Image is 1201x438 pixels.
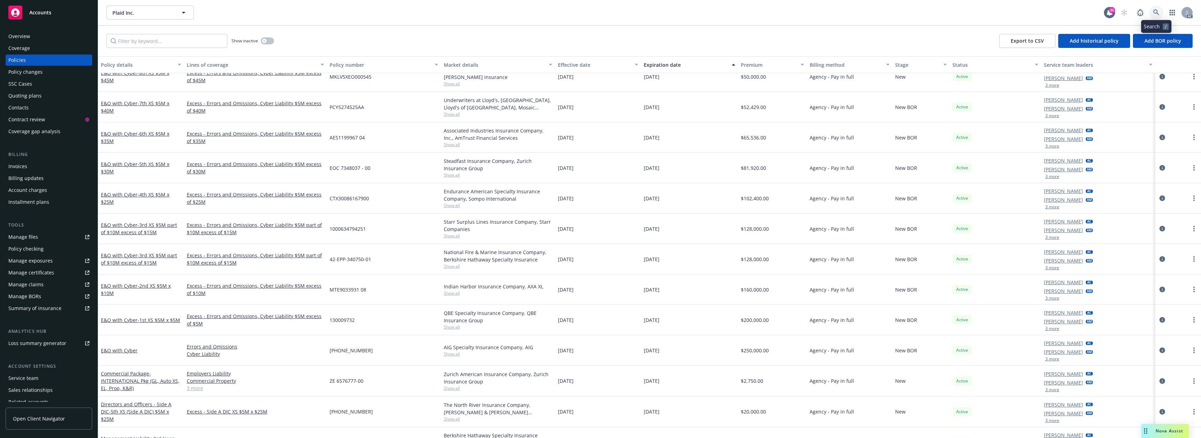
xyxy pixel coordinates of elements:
a: E&O with Cyber [101,347,138,354]
div: Account settings [6,363,92,370]
span: New [895,377,906,385]
span: 1000634794251 [330,225,366,232]
span: Show all [444,172,552,178]
a: Manage certificates [6,267,92,278]
span: New BOR [895,195,917,202]
span: [DATE] [644,408,660,415]
div: SSC Cases [8,78,32,89]
span: Nova Assist [1156,428,1183,434]
span: Agency - Pay in full [810,73,854,80]
div: Policies [8,55,26,66]
div: Associated Industries Insurance Company, Inc., AmTrust Financial Services [444,127,552,142]
span: Add BOR policy [1144,37,1181,44]
button: Export to CSV [999,34,1055,48]
a: Start snowing [1117,6,1131,20]
button: Premium [738,56,806,73]
a: [PERSON_NAME] [1044,370,1083,378]
span: New BOR [895,256,917,263]
span: New BOR [895,225,917,232]
button: 3 more [1045,235,1059,239]
a: Coverage gap analysis [6,126,92,137]
span: [DATE] [558,347,574,354]
button: Plaid Inc. [106,6,194,20]
span: $2,750.00 [741,377,763,385]
span: AES1199967 04 [330,134,365,141]
div: Manage claims [8,279,44,290]
a: more [1190,72,1198,81]
span: New [895,73,906,80]
a: Excess - Errors and Omissions, Cyber Liability $5M excess of $40M [187,100,324,114]
a: [PERSON_NAME] [1044,248,1083,256]
div: Steadfast Insurance Company, Zurich Insurance Group [444,157,552,172]
a: Errors and Omissions [187,343,324,350]
span: [DATE] [558,134,574,141]
span: $200,000.00 [741,316,769,324]
a: Manage BORs [6,291,92,302]
a: more [1190,133,1198,142]
a: [PERSON_NAME] [1044,74,1083,82]
span: Show inactive [231,38,258,44]
button: 3 more [1045,205,1059,209]
a: circleInformation [1158,72,1166,81]
div: Expiration date [644,61,728,69]
a: more [1190,408,1198,416]
span: Manage exposures [6,255,92,266]
div: AIG Specialty Insurance Company, AIG [444,344,552,351]
button: Lines of coverage [184,56,327,73]
a: more [1190,285,1198,294]
span: MTE9033931 08 [330,286,366,293]
a: Service team [6,373,92,384]
span: Export to CSV [1011,37,1044,44]
div: Service team [8,373,38,384]
span: [DATE] [644,195,660,202]
a: [PERSON_NAME] [1044,218,1083,225]
span: Show all [444,202,552,208]
span: $160,000.00 [741,286,769,293]
a: more [1190,103,1198,111]
a: Contacts [6,102,92,113]
a: [PERSON_NAME] [1044,318,1083,325]
span: Agency - Pay in full [810,377,854,385]
a: Excess - Errors and Omissions, Cyber Liability $5M excess of $35M [187,130,324,145]
span: $128,000.00 [741,256,769,263]
span: New BOR [895,347,917,354]
span: Active [955,225,969,232]
span: Show all [444,111,552,117]
span: Active [955,256,969,262]
a: [PERSON_NAME] [1044,187,1083,195]
span: [DATE] [644,225,660,232]
span: 42-EPP-340750-01 [330,256,371,263]
span: Agency - Pay in full [810,408,854,415]
span: Agency - Pay in full [810,347,854,354]
a: Accounts [6,3,92,22]
span: [DATE] [644,286,660,293]
span: [DATE] [644,256,660,263]
span: [PHONE_NUMBER] [330,408,373,415]
button: 3 more [1045,266,1059,270]
a: [PERSON_NAME] [1044,379,1083,386]
a: Excess - Errors and Omissions, Cyber Liability $5M excess of $10M [187,282,324,297]
span: [DATE] [558,316,574,324]
span: Agency - Pay in full [810,225,854,232]
button: 3 more [1045,388,1059,392]
button: Add historical policy [1058,34,1130,48]
a: Directors and Officers - Side A DIC [101,401,171,422]
div: Manage BORs [8,291,41,302]
span: [PHONE_NUMBER] [330,347,373,354]
a: more [1190,316,1198,324]
span: Active [955,409,969,415]
a: more [1190,377,1198,385]
button: Expiration date [641,56,738,73]
div: Evanston Insurance Company, [PERSON_NAME] Insurance [444,66,552,81]
span: [DATE] [558,408,574,415]
div: Quoting plans [8,90,42,101]
span: - INTERNATIONAL Pkg (GL, Auto XS, EL, Prop, K&R) [101,370,179,392]
div: Manage exposures [8,255,53,266]
a: [PERSON_NAME] [1044,227,1083,234]
a: Excess - Errors and Omissions, Cyber Liability $5M part of $10M excess of $15M [187,221,324,236]
a: Excess - Errors and Omissions, Cyber Liability $5M excess of $45M [187,69,324,84]
span: Agency - Pay in full [810,195,854,202]
div: Sales relationships [8,385,53,396]
div: Manage certificates [8,267,54,278]
span: Show all [444,385,552,391]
